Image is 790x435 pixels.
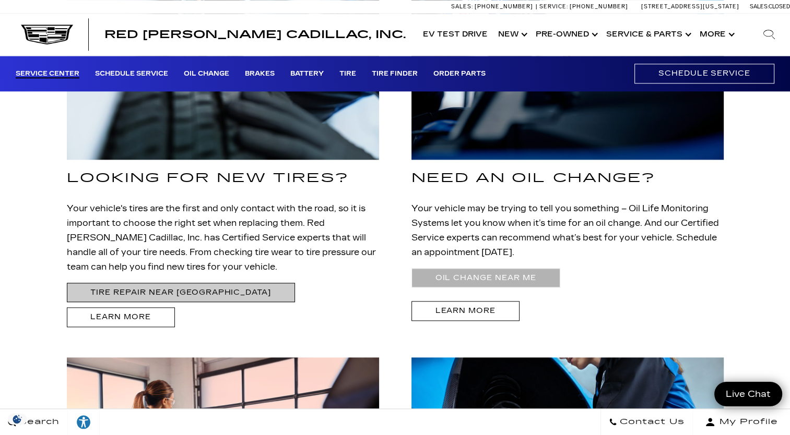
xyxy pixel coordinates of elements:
div: Explore your accessibility options [68,414,99,430]
span: My Profile [715,415,778,429]
a: Service Center [16,70,79,78]
h3: Need An Oil Change? [411,168,724,189]
img: Opt-Out Icon [5,414,29,425]
a: Explore your accessibility options [68,409,100,435]
a: Learn More [67,307,175,327]
span: Search [16,415,60,429]
a: Schedule Service [634,64,774,83]
a: Pre-Owned [530,14,601,55]
a: EV Test Drive [418,14,493,55]
a: Tire Finder [372,70,418,78]
img: Cadillac Dark Logo with Cadillac White Text [21,25,73,44]
a: Service & Parts [601,14,694,55]
a: Learn More [411,301,520,320]
p: Your vehicle may be trying to tell you something – Oil Life Monitoring Systems let you know when ... [411,201,724,260]
a: Tire Repair near [GEOGRAPHIC_DATA] [67,283,296,302]
a: Oil Change [184,70,229,78]
a: Order Parts [433,70,486,78]
a: Oil Change near Me [411,268,560,287]
a: Brakes [245,70,275,78]
a: Tire [339,70,356,78]
a: Sales: [PHONE_NUMBER] [451,4,536,9]
a: Service: [PHONE_NUMBER] [536,4,631,9]
span: [PHONE_NUMBER] [570,3,628,10]
span: Sales: [451,3,473,10]
p: Your vehicle's tires are the first and only contact with the road, so it is important to choose t... [67,201,379,274]
span: Service: [539,3,568,10]
a: Red [PERSON_NAME] Cadillac, Inc. [104,29,406,40]
span: [PHONE_NUMBER] [475,3,533,10]
section: Click to Open Cookie Consent Modal [5,414,29,425]
span: Red [PERSON_NAME] Cadillac, Inc. [104,28,406,41]
a: [STREET_ADDRESS][US_STATE] [641,3,739,10]
a: Schedule Service [95,70,168,78]
a: Contact Us [600,409,693,435]
button: Open user profile menu [693,409,790,435]
div: Search [748,14,790,55]
span: Closed [769,3,790,10]
span: Contact Us [617,415,685,429]
a: Battery [290,70,324,78]
h3: Looking For New Tires? [67,168,379,189]
button: More [694,14,738,55]
span: Sales: [750,3,769,10]
span: Live Chat [721,388,776,400]
a: New [493,14,530,55]
a: Live Chat [714,382,782,406]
